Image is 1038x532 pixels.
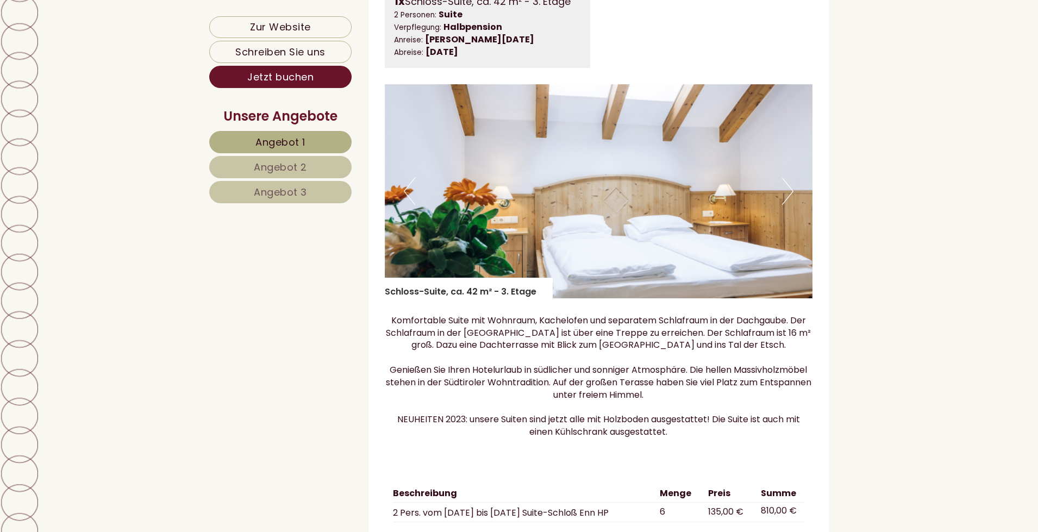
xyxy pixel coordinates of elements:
td: 2 Pers. vom [DATE] bis [DATE] Suite-Schloß Enn HP [393,502,656,522]
span: Angebot 2 [254,160,307,174]
b: Suite [439,8,462,21]
th: Preis [704,485,756,502]
p: Komfortable Suite mit Wohnraum, Kachelofen und separatem Schlafraum in der Dachgaube. Der Schlafr... [385,315,813,439]
button: Senden [357,283,428,305]
a: Schreiben Sie uns [209,41,352,63]
div: Guten Tag, wie können wir Ihnen helfen? [8,32,194,65]
th: Beschreibung [393,485,656,502]
th: Menge [655,485,703,502]
td: 810,00 € [756,502,804,522]
span: Angebot 3 [254,185,307,199]
a: Jetzt buchen [209,66,352,88]
span: 135,00 € [708,505,743,518]
b: [DATE] [426,46,458,58]
button: Next [782,178,793,205]
small: Verpflegung: [394,22,441,33]
span: Angebot 1 [255,135,305,149]
b: [PERSON_NAME][DATE] [425,33,534,46]
div: Schloss-Suite, ca. 42 m² - 3. Etage [385,278,553,298]
small: Abreise: [394,47,423,58]
small: 2 Personen: [394,10,436,20]
small: 19:22 [16,55,189,62]
div: Unsere Angebote [209,107,352,126]
td: 6 [655,502,703,522]
div: Dienstag [186,8,242,26]
div: Hotel Tenz [16,34,189,42]
th: Summe [756,485,804,502]
a: Zur Website [209,16,352,38]
img: image [385,84,813,298]
button: Previous [404,178,415,205]
b: Halbpension [443,21,502,33]
small: Anreise: [394,35,423,45]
